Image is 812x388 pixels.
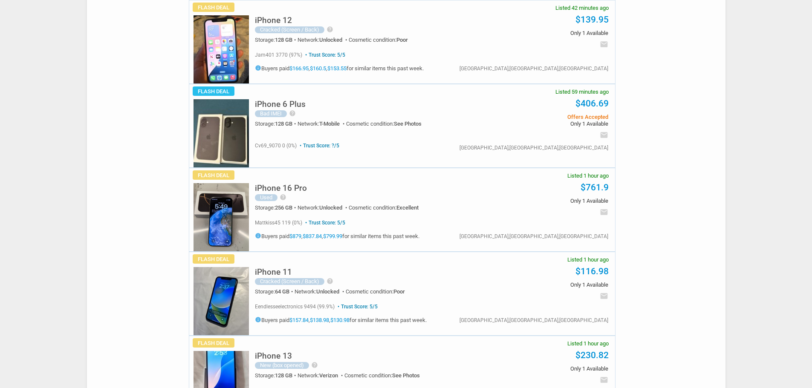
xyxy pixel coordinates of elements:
[303,220,345,226] span: Trust Score: 5/5
[396,204,419,211] span: Excellent
[255,194,277,201] div: Used
[392,372,420,379] span: See Photos
[275,372,292,379] span: 128 GB
[255,205,298,210] div: Storage:
[275,37,292,43] span: 128 GB
[255,184,307,192] h5: iPhone 16 Pro
[319,121,340,127] span: T-Mobile
[193,338,234,348] span: Flash Deal
[310,65,326,72] a: $160.5
[480,366,608,371] span: Only 1 Available
[194,99,249,167] img: s-l225.jpg
[289,317,309,323] a: $157.84
[298,143,339,149] span: Trust Score: ?/5
[327,65,347,72] a: $153.55
[480,114,608,120] span: Offers Accepted
[255,100,306,108] h5: iPhone 6 Plus
[346,289,405,294] div: Cosmetic condition:
[255,233,419,239] h5: Buyers paid , , for similar items this past week.
[255,233,261,239] i: info
[255,16,292,24] h5: iPhone 12
[303,233,322,239] a: $837.84
[480,30,608,36] span: Only 1 Available
[255,65,424,71] h5: Buyers paid , , for similar items this past week.
[600,131,608,139] i: email
[319,37,342,43] span: Unlocked
[255,52,302,58] span: jam401 3770 (97%)
[255,270,292,276] a: iPhone 11
[349,205,419,210] div: Cosmetic condition:
[600,376,608,384] i: email
[255,268,292,276] h5: iPhone 11
[394,121,422,127] span: See Photos
[193,86,234,96] span: Flash Deal
[255,352,292,360] h5: iPhone 13
[600,208,608,216] i: email
[396,37,408,43] span: Poor
[193,3,234,12] span: Flash Deal
[393,288,405,295] span: Poor
[289,65,309,72] a: $166.95
[255,37,298,43] div: Storage:
[255,102,306,108] a: iPhone 6 Plus
[275,121,292,127] span: 128 GB
[194,183,249,251] img: s-l225.jpg
[480,198,608,204] span: Only 1 Available
[581,182,609,193] a: $761.9
[555,89,609,95] span: Listed 59 minutes ago
[255,26,324,33] div: Cracked (Screen / Back)
[280,194,286,201] i: help
[298,373,344,378] div: Network:
[255,304,335,310] span: eendlesseelectronics 9494 (99.9%)
[255,289,295,294] div: Storage:
[303,52,345,58] span: Trust Score: 5/5
[346,121,422,126] div: Cosmetic condition:
[255,354,292,360] a: iPhone 13
[298,121,346,126] div: Network:
[349,37,408,43] div: Cosmetic condition:
[330,317,350,323] a: $130.98
[323,233,342,239] a: $799.99
[575,350,609,360] a: $230.82
[459,66,608,71] div: [GEOGRAPHIC_DATA],[GEOGRAPHIC_DATA],[GEOGRAPHIC_DATA]
[255,186,307,192] a: iPhone 16 Pro
[567,257,609,262] span: Listed 1 hour ago
[555,5,609,11] span: Listed 42 minutes ago
[255,278,324,285] div: Cracked (Screen / Back)
[255,373,298,378] div: Storage:
[255,220,302,226] span: mattkiss45 119 (0%)
[255,65,261,71] i: info
[316,288,339,295] span: Unlocked
[319,204,342,211] span: Unlocked
[311,362,318,368] i: help
[194,267,249,335] img: s-l225.jpg
[575,266,609,276] a: $116.98
[255,110,287,117] div: Bad IMEI
[255,316,261,323] i: info
[480,282,608,287] span: Only 1 Available
[459,234,608,239] div: [GEOGRAPHIC_DATA],[GEOGRAPHIC_DATA],[GEOGRAPHIC_DATA]
[575,14,609,25] a: $139.95
[600,40,608,49] i: email
[480,121,608,126] span: Only 1 Available
[600,292,608,300] i: email
[336,304,378,310] span: Trust Score: 5/5
[327,26,333,33] i: help
[459,145,608,150] div: [GEOGRAPHIC_DATA],[GEOGRAPHIC_DATA],[GEOGRAPHIC_DATA]
[344,373,420,378] div: Cosmetic condition:
[193,254,234,264] span: Flash Deal
[289,110,296,117] i: help
[275,288,289,295] span: 64 GB
[327,278,333,285] i: help
[298,37,349,43] div: Network:
[575,98,609,109] a: $406.69
[275,204,292,211] span: 256 GB
[319,372,338,379] span: Verizon
[459,318,608,323] div: [GEOGRAPHIC_DATA],[GEOGRAPHIC_DATA],[GEOGRAPHIC_DATA]
[310,317,329,323] a: $138.98
[193,170,234,180] span: Flash Deal
[255,316,427,323] h5: Buyers paid , , for similar items this past week.
[289,233,301,239] a: $879
[295,289,346,294] div: Network:
[255,143,297,149] span: cv69_9070 0 (0%)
